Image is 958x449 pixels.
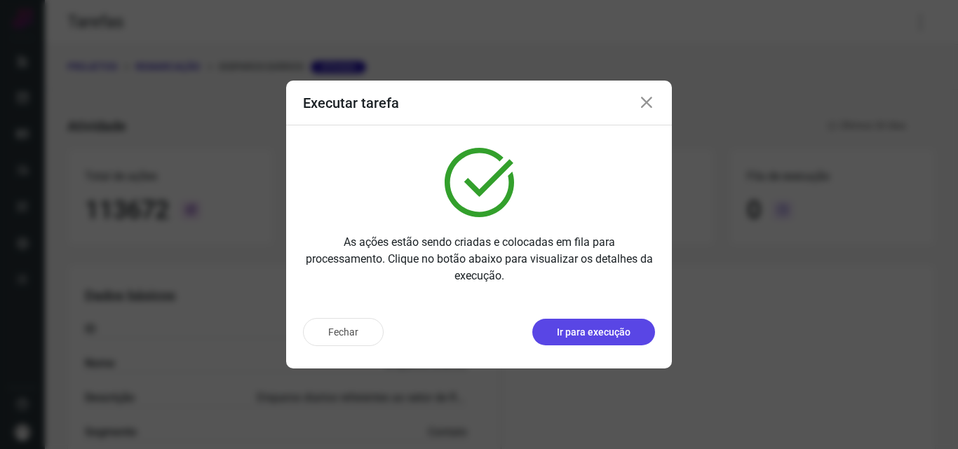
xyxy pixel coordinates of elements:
h3: Executar tarefa [303,95,399,111]
p: Ir para execução [557,325,630,340]
p: As ações estão sendo criadas e colocadas em fila para processamento. Clique no botão abaixo para ... [303,234,655,284]
button: Ir para execução [532,319,655,345]
button: Fechar [303,318,384,346]
img: verified.svg [445,148,514,217]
